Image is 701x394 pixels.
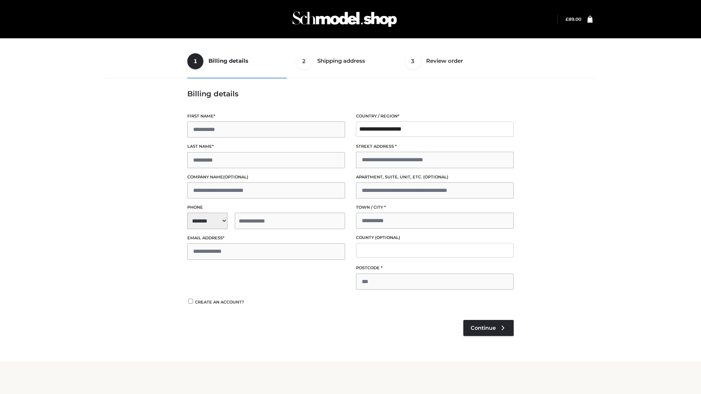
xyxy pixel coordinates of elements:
[471,325,496,331] span: Continue
[356,113,514,120] label: Country / Region
[195,300,244,305] span: Create an account?
[423,174,448,179] span: (optional)
[187,235,345,242] label: Email address
[187,299,194,304] input: Create an account?
[187,113,345,120] label: First name
[187,204,345,211] label: Phone
[375,235,400,240] span: (optional)
[223,174,248,179] span: (optional)
[290,5,399,34] img: Schmodel Admin 964
[463,320,514,336] a: Continue
[356,264,514,271] label: Postcode
[356,174,514,181] label: Apartment, suite, unit, etc.
[356,234,514,241] label: County
[356,143,514,150] label: Street address
[356,204,514,211] label: Town / City
[187,143,345,150] label: Last name
[566,16,581,22] a: £89.00
[566,16,568,22] span: £
[187,174,345,181] label: Company name
[187,89,514,98] h3: Billing details
[566,16,581,22] bdi: 89.00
